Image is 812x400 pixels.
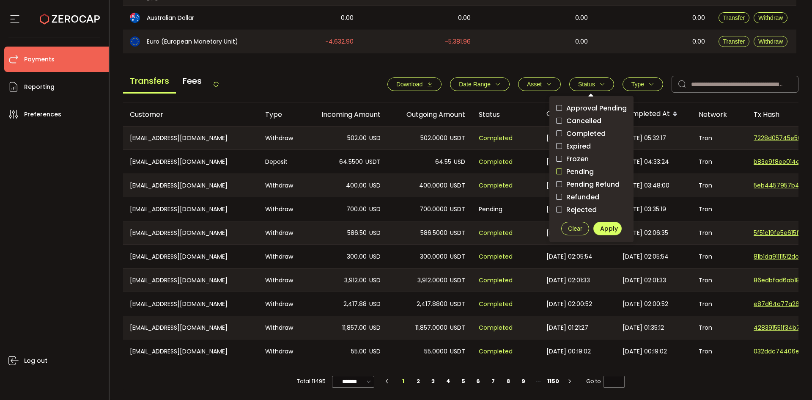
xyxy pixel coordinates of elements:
span: [DATE] 02:05:54 [546,252,593,262]
span: 0.00 [575,13,588,23]
li: 9 [516,375,531,387]
span: 300.00 [347,252,367,262]
span: Asset [527,81,542,88]
li: 5 [455,375,471,387]
div: Incoming Amount [303,110,387,119]
li: 7 [486,375,501,387]
span: [DATE] 02:01:33 [546,276,590,285]
span: 3,912.00 [344,276,367,285]
div: Type [258,110,303,119]
span: 55.0000 [424,347,447,356]
button: Type [623,77,663,91]
span: 0.00 [458,13,471,23]
span: Download [396,81,422,88]
div: Withdraw [258,292,303,316]
span: USD [369,276,381,285]
span: [DATE] 02:06:35 [623,228,668,238]
span: 700.0000 [420,204,447,214]
div: Withdraw [258,316,303,339]
div: [EMAIL_ADDRESS][DOMAIN_NAME] [123,292,258,316]
span: Completed [562,130,606,138]
span: [DATE] 02:06:35 [546,228,592,238]
span: Transfer [723,14,745,21]
div: Tron [692,316,747,339]
span: 586.5000 [420,228,447,238]
span: [DATE] 01:35:12 [623,323,664,333]
div: Created At [540,107,616,121]
span: Pending [479,204,502,214]
div: [EMAIL_ADDRESS][DOMAIN_NAME] [123,150,258,174]
button: Asset [518,77,561,91]
span: Transfer [723,38,745,45]
span: Refunded [562,193,599,201]
span: USD [369,347,381,356]
button: Status [569,77,614,91]
span: USDT [450,299,465,309]
div: Withdraw [258,197,303,221]
span: 502.0000 [420,133,447,143]
div: [EMAIL_ADDRESS][DOMAIN_NAME] [123,127,258,149]
span: [DATE] 00:19:02 [623,347,667,356]
div: Withdraw [258,339,303,363]
span: Withdraw [758,14,783,21]
span: [DATE] 04:33:24 [546,157,593,167]
div: checkbox-group [556,103,627,215]
div: Withdraw [258,221,303,244]
span: Fees [176,69,208,92]
button: Apply [593,222,622,235]
span: -4,632.90 [325,37,354,47]
span: Completed [479,228,513,238]
span: USD [369,252,381,262]
li: 6 [471,375,486,387]
span: USDT [450,347,465,356]
span: Cancelled [562,117,601,125]
div: Tron [692,245,747,268]
span: Reporting [24,81,55,93]
span: Go to [586,375,625,387]
div: Tron [692,127,747,149]
span: 2,417.8800 [417,299,447,309]
div: [EMAIL_ADDRESS][DOMAIN_NAME] [123,269,258,292]
span: 300.0000 [420,252,447,262]
span: [DATE] 03:48:00 [623,181,669,190]
li: 8 [501,375,516,387]
div: Tron [692,269,747,292]
span: [DATE] 00:19:02 [546,347,591,356]
span: USDT [450,252,465,262]
span: Completed [479,347,513,356]
span: [DATE] 02:01:33 [623,276,666,285]
span: 586.50 [347,228,367,238]
button: Date Range [450,77,510,91]
span: USD [369,299,381,309]
div: Tron [692,292,747,316]
span: [DATE] 05:32:17 [623,133,666,143]
span: 0.00 [341,13,354,23]
span: Australian Dollar [147,14,194,22]
div: [EMAIL_ADDRESS][DOMAIN_NAME] [123,316,258,339]
span: -5,381.96 [445,37,471,47]
span: USDT [450,228,465,238]
span: USDT [450,323,465,333]
span: USD [369,323,381,333]
span: Rejected [562,206,597,214]
span: Completed [479,276,513,285]
span: Total 11495 [297,375,326,387]
button: Transfer [719,36,750,47]
span: [DATE] 01:21:27 [546,323,588,333]
div: Tron [692,339,747,363]
div: [EMAIL_ADDRESS][DOMAIN_NAME] [123,339,258,363]
img: eur_portfolio.svg [130,36,140,47]
span: Frozen [562,155,589,163]
span: Date Range [459,81,491,88]
span: 55.00 [351,347,367,356]
iframe: Chat Widget [770,359,812,400]
span: Completed [479,181,513,190]
span: Completed [479,133,513,143]
span: 3,912.0000 [417,276,447,285]
span: 0.00 [692,37,705,47]
div: Outgoing Amount [387,110,472,119]
span: 0.00 [692,13,705,23]
div: Withdraw [258,269,303,292]
span: [DATE] 04:33:24 [623,157,669,167]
